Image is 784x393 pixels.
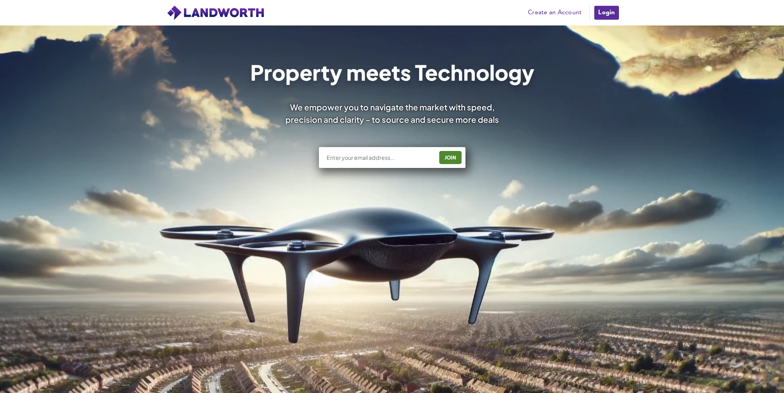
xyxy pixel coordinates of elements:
div: JOIN [442,151,459,164]
a: Create an Account [524,7,585,19]
button: JOIN [439,151,462,164]
h1: Property meets Technology [250,62,534,83]
input: Enter your email address... [326,154,433,161]
div: We empower you to navigate the market with speed, precision and clarity - to source and secure mo... [275,101,509,125]
a: Login [593,5,619,20]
